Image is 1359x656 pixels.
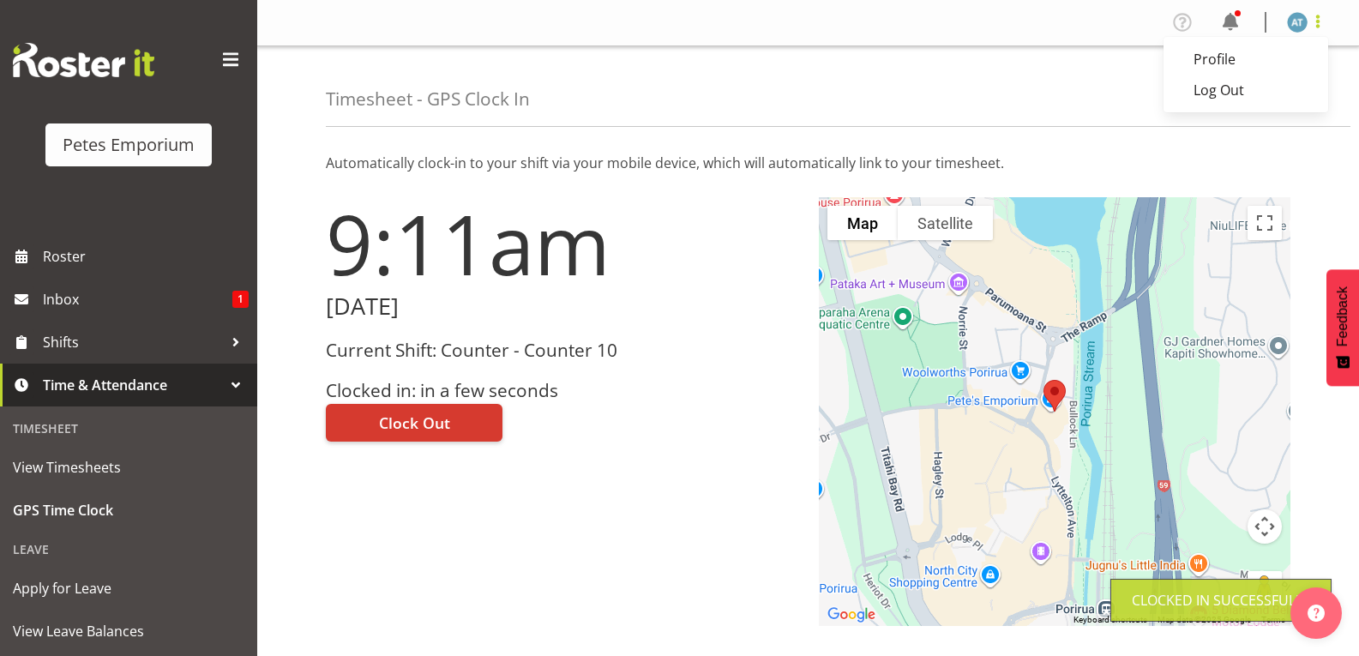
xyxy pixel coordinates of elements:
[1248,206,1282,240] button: Toggle fullscreen view
[13,497,244,523] span: GPS Time Clock
[4,489,253,532] a: GPS Time Clock
[1287,12,1308,33] img: alex-micheal-taniwha5364.jpg
[326,340,798,360] h3: Current Shift: Counter - Counter 10
[823,604,880,626] img: Google
[43,244,249,269] span: Roster
[1326,269,1359,386] button: Feedback - Show survey
[823,604,880,626] a: Open this area in Google Maps (opens a new window)
[326,293,798,320] h2: [DATE]
[4,567,253,610] a: Apply for Leave
[1335,286,1350,346] span: Feedback
[326,404,502,442] button: Clock Out
[43,372,223,398] span: Time & Attendance
[13,618,244,644] span: View Leave Balances
[827,206,898,240] button: Show street map
[326,153,1290,173] p: Automatically clock-in to your shift via your mobile device, which will automatically link to you...
[1132,590,1310,611] div: Clocked in Successfully
[13,575,244,601] span: Apply for Leave
[1164,75,1328,105] a: Log Out
[13,454,244,480] span: View Timesheets
[326,197,798,290] h1: 9:11am
[1248,509,1282,544] button: Map camera controls
[43,286,232,312] span: Inbox
[1164,44,1328,75] a: Profile
[63,132,195,158] div: Petes Emporium
[1308,605,1325,622] img: help-xxl-2.png
[43,329,223,355] span: Shifts
[4,532,253,567] div: Leave
[379,412,450,434] span: Clock Out
[13,43,154,77] img: Rosterit website logo
[4,411,253,446] div: Timesheet
[232,291,249,308] span: 1
[1248,571,1282,605] button: Drag Pegman onto the map to open Street View
[1073,614,1147,626] button: Keyboard shortcuts
[898,206,993,240] button: Show satellite imagery
[326,381,798,400] h3: Clocked in: in a few seconds
[4,446,253,489] a: View Timesheets
[4,610,253,653] a: View Leave Balances
[326,89,530,109] h4: Timesheet - GPS Clock In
